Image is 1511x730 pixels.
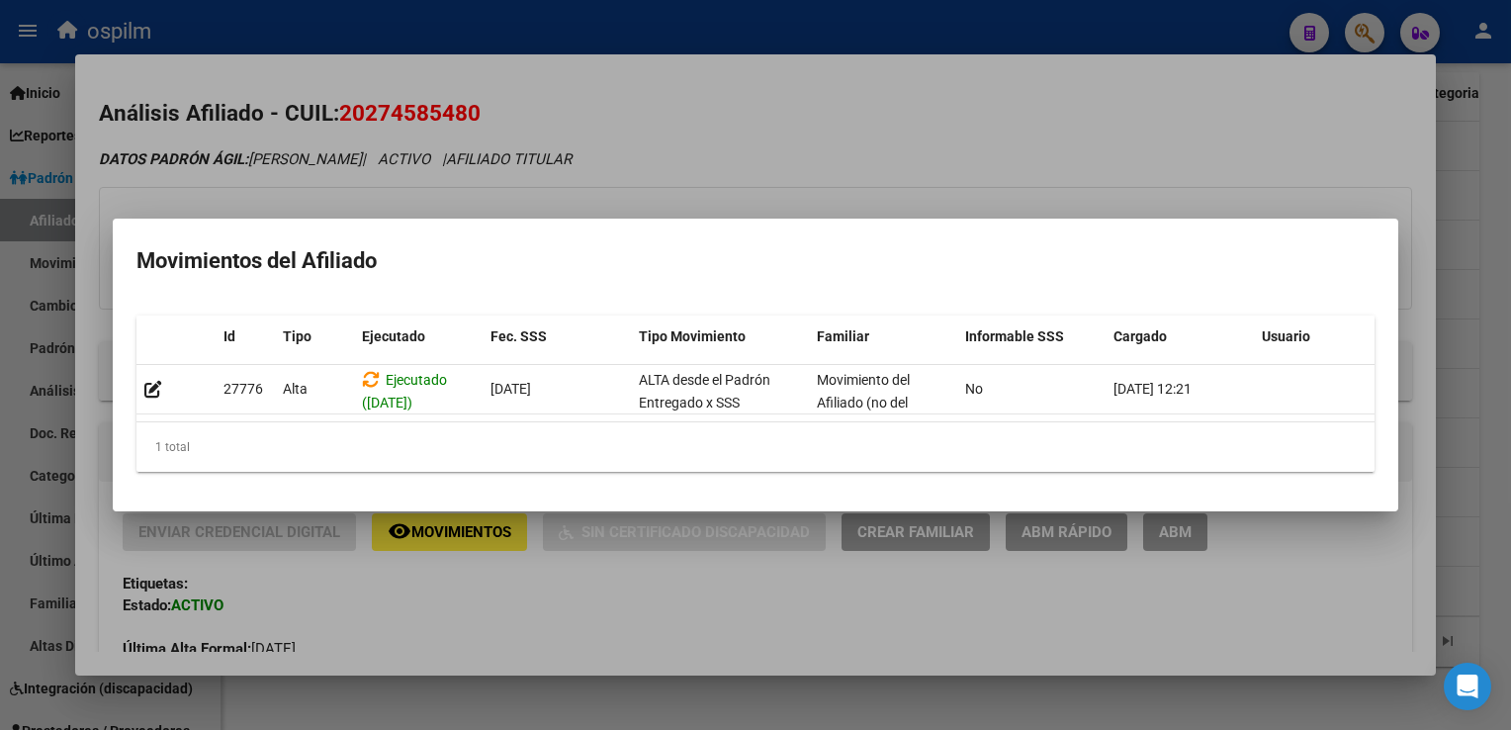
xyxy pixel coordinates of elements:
datatable-header-cell: Fec. SSS [483,316,631,358]
datatable-header-cell: Ejecutado [354,316,483,358]
div: Open Intercom Messenger [1444,663,1491,710]
span: Cargado [1113,328,1167,344]
span: Usuario [1262,328,1310,344]
span: Alta [283,381,308,397]
div: 1 total [136,422,1375,472]
span: 27776 [223,381,263,397]
datatable-header-cell: Usuario [1254,316,1402,358]
span: No [965,381,983,397]
datatable-header-cell: Tipo Movimiento [631,316,809,358]
span: Ejecutado [362,328,425,344]
span: Id [223,328,235,344]
span: Familiar [817,328,869,344]
span: Ejecutado ([DATE]) [362,372,447,411]
span: Fec. SSS [490,328,547,344]
span: Tipo Movimiento [639,328,746,344]
h2: Movimientos del Afiliado [136,242,1375,280]
span: Informable SSS [965,328,1064,344]
datatable-header-cell: Tipo [275,316,354,358]
span: Movimiento del Afiliado (no del grupo) [817,372,910,433]
datatable-header-cell: Familiar [809,316,957,358]
span: [DATE] [490,381,531,397]
datatable-header-cell: Cargado [1106,316,1254,358]
span: ALTA desde el Padrón Entregado x SSS [639,372,770,411]
span: Tipo [283,328,311,344]
datatable-header-cell: Informable SSS [957,316,1106,358]
datatable-header-cell: Id [216,316,275,358]
span: [DATE] 12:21 [1113,381,1192,397]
